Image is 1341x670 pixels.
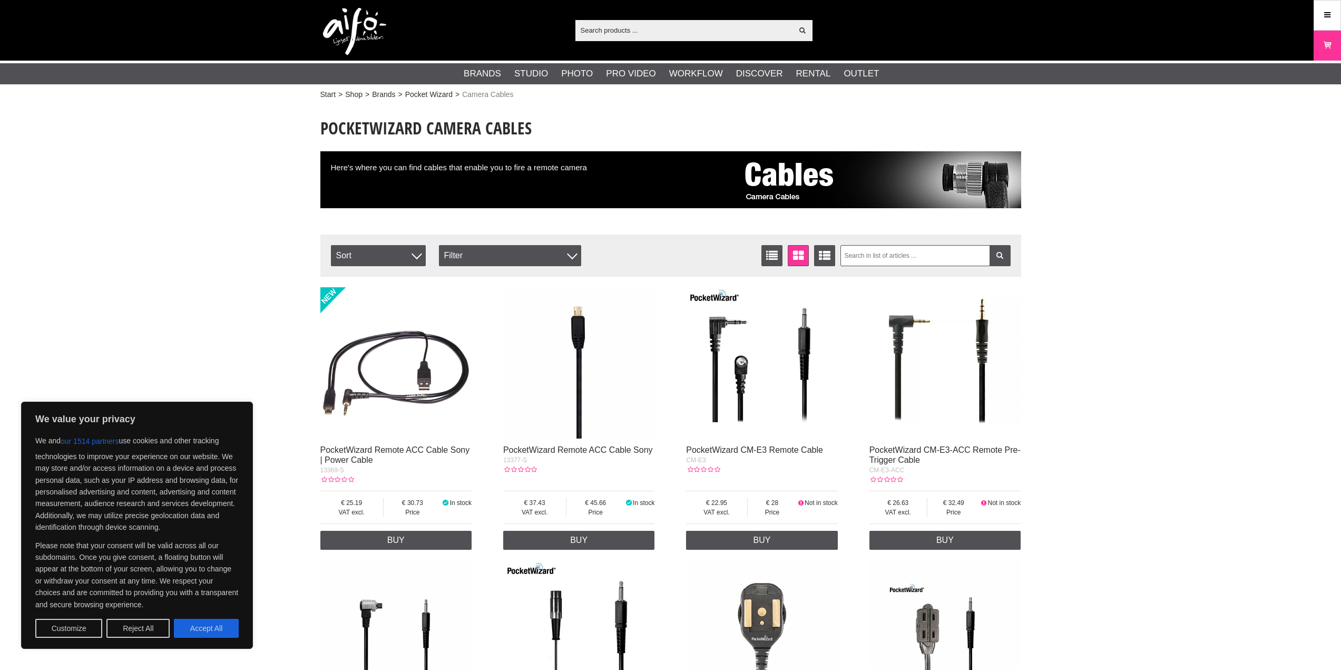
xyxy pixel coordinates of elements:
[761,245,782,266] a: List
[503,498,566,508] span: 37.43
[927,498,980,508] span: 32.49
[320,467,344,474] span: 13369-S
[927,508,980,517] span: Price
[686,457,706,464] span: CM-E3
[869,475,903,484] div: Customer rating: 0
[503,287,655,439] img: PocketWizard Remote ACC Cable Sony
[566,508,624,517] span: Price
[503,465,537,474] div: Customer rating: 0
[686,465,720,474] div: Customer rating: 0
[35,413,239,425] p: We value your privacy
[869,508,927,517] span: VAT excl.
[686,498,747,508] span: 22.95
[869,531,1021,550] a: Buy
[35,540,239,610] p: Please note that your consent will be valid across all our subdomains. Once you give consent, a f...
[748,498,797,508] span: 28
[320,116,1021,140] h1: PocketWizard Camera Cables
[320,531,472,550] a: Buy
[320,89,336,100] a: Start
[455,89,459,100] span: >
[320,498,383,508] span: 25.19
[805,499,838,507] span: Not in stock
[503,508,566,517] span: VAT excl.
[174,619,239,638] button: Accept All
[106,619,170,638] button: Reject All
[797,499,805,507] i: Not in stock
[320,475,354,484] div: Customer rating: 0
[990,245,1011,266] a: Filter
[405,89,453,100] a: Pocket Wizard
[320,445,470,464] a: PocketWizard Remote ACC Cable Sony | Power Cable
[869,467,905,474] span: CM-E3-ACC
[365,89,369,100] span: >
[840,245,1011,266] input: Search in list of articles ...
[736,67,783,81] a: Discover
[987,499,1021,507] span: Not in stock
[575,22,793,38] input: Search products ...
[503,457,527,464] span: 13377-S
[561,67,593,81] a: Photo
[869,445,1021,464] a: PocketWizard CM-E3-ACC Remote Pre-Trigger Cable
[462,89,513,100] span: Camera Cables
[345,89,363,100] a: Shop
[372,89,395,100] a: Brands
[503,445,653,454] a: PocketWizard Remote ACC Cable Sony
[323,8,386,55] img: logo.png
[606,67,655,81] a: Pro Video
[980,499,988,507] i: Not in stock
[21,402,253,649] div: We value your privacy
[633,499,654,507] span: In stock
[796,67,831,81] a: Rental
[35,432,239,533] p: We and use cookies and other tracking technologies to improve your experience on our website. We ...
[439,245,581,266] div: Filter
[869,287,1021,439] img: PocketWizard CM-E3-ACC Remote Pre-Trigger Cable
[669,67,723,81] a: Workflow
[384,498,442,508] span: 30.73
[442,499,450,507] i: In stock
[35,619,102,638] button: Customize
[503,531,655,550] a: Buy
[686,531,838,550] a: Buy
[869,498,927,508] span: 26.63
[686,445,823,454] a: PocketWizard CM-E3 Remote Cable
[624,499,633,507] i: In stock
[338,89,342,100] span: >
[844,67,879,81] a: Outlet
[320,287,472,439] img: PocketWizard Remote ACC Cable Sony | Power Cable
[514,67,548,81] a: Studio
[450,499,472,507] span: In stock
[384,508,442,517] span: Price
[748,508,797,517] span: Price
[814,245,835,266] a: Extended list
[788,245,809,266] a: Window
[320,508,383,517] span: VAT excl.
[686,287,838,439] img: PocketWizard CM-E3 Remote Cable
[61,432,119,451] button: our 1514 partners
[398,89,403,100] span: >
[320,151,1021,208] div: Here's where you can find cables that enable you to fire a remote camera
[331,245,426,266] span: Sort
[464,67,501,81] a: Brands
[566,498,624,508] span: 45.66
[686,508,747,517] span: VAT excl.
